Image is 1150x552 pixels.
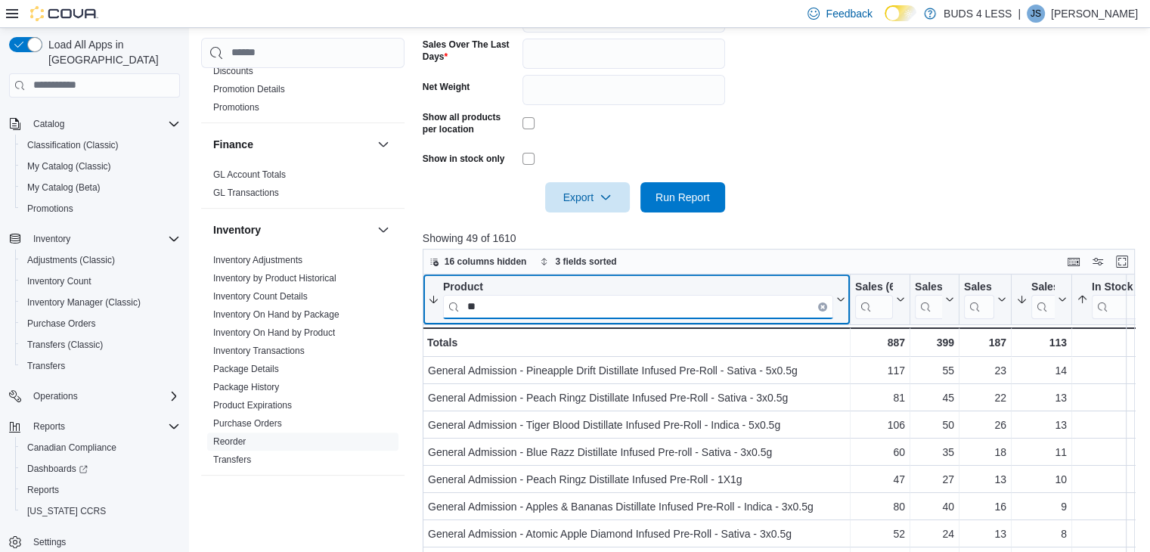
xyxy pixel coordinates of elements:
[915,525,954,543] div: 24
[213,363,279,375] span: Package Details
[915,280,942,294] div: Sales (30 Days)
[21,157,180,175] span: My Catalog (Classic)
[21,357,71,375] a: Transfers
[27,203,73,215] span: Promotions
[27,505,106,517] span: [US_STATE] CCRS
[27,417,71,436] button: Reports
[213,101,259,113] span: Promotions
[428,498,845,516] div: General Admission - Apples & Bananas Distillate Infused Pre-Roll - Indica - 3x0.5g
[21,251,180,269] span: Adjustments (Classic)
[21,336,109,354] a: Transfers (Classic)
[15,334,186,355] button: Transfers (Classic)
[21,272,180,290] span: Inventory Count
[1016,443,1067,461] div: 11
[964,443,1006,461] div: 18
[964,280,994,294] div: Sales (14 Days)
[21,315,102,333] a: Purchase Orders
[21,200,79,218] a: Promotions
[213,382,279,392] a: Package History
[15,437,186,458] button: Canadian Compliance
[27,115,180,133] span: Catalog
[423,39,516,63] label: Sales Over The Last Days
[3,113,186,135] button: Catalog
[27,360,65,372] span: Transfers
[27,532,180,551] span: Settings
[15,198,186,219] button: Promotions
[15,177,186,198] button: My Catalog (Beta)
[15,313,186,334] button: Purchase Orders
[855,333,905,352] div: 887
[213,84,285,95] a: Promotion Details
[21,502,112,520] a: [US_STATE] CCRS
[855,389,905,407] div: 81
[33,390,78,402] span: Operations
[21,136,125,154] a: Classification (Classic)
[818,302,827,311] button: Clear input
[21,439,122,457] a: Canadian Compliance
[213,327,335,339] span: Inventory On Hand by Product
[1031,280,1055,318] div: Sales (7 Days)
[1016,498,1067,516] div: 9
[15,479,186,501] button: Reports
[213,454,251,466] span: Transfers
[27,387,180,405] span: Operations
[1089,253,1107,271] button: Display options
[33,536,66,548] span: Settings
[915,361,954,380] div: 55
[915,389,954,407] div: 45
[21,460,180,478] span: Dashboards
[27,533,72,551] a: Settings
[964,280,1006,318] button: Sales (14 Days)
[213,187,279,199] span: GL Transactions
[213,399,292,411] span: Product Expirations
[201,62,405,122] div: Discounts & Promotions
[213,272,336,284] span: Inventory by Product Historical
[213,137,371,152] button: Finance
[656,190,710,205] span: Run Report
[855,470,905,488] div: 47
[1113,253,1131,271] button: Enter fullscreen
[555,256,616,268] span: 3 fields sorted
[201,251,405,475] div: Inventory
[213,222,261,237] h3: Inventory
[213,454,251,465] a: Transfers
[855,416,905,434] div: 106
[27,275,91,287] span: Inventory Count
[885,21,885,22] span: Dark Mode
[855,280,893,294] div: Sales (60 Days)
[1016,361,1067,380] div: 14
[21,293,147,312] a: Inventory Manager (Classic)
[213,137,253,152] h3: Finance
[27,160,111,172] span: My Catalog (Classic)
[423,81,470,93] label: Net Weight
[964,361,1006,380] div: 23
[964,333,1006,352] div: 187
[1018,5,1021,23] p: |
[3,416,186,437] button: Reports
[21,178,180,197] span: My Catalog (Beta)
[213,222,371,237] button: Inventory
[964,416,1006,434] div: 26
[374,135,392,154] button: Finance
[21,481,65,499] a: Reports
[201,166,405,208] div: Finance
[21,357,180,375] span: Transfers
[964,498,1006,516] div: 16
[374,221,392,239] button: Inventory
[213,364,279,374] a: Package Details
[1051,5,1138,23] p: [PERSON_NAME]
[21,315,180,333] span: Purchase Orders
[33,118,64,130] span: Catalog
[27,181,101,194] span: My Catalog (Beta)
[27,442,116,454] span: Canadian Compliance
[428,470,845,488] div: General Admission - Peach Ringz Distillate Infused Pre-Roll - 1X1g
[21,502,180,520] span: Washington CCRS
[213,345,305,357] span: Inventory Transactions
[545,182,630,212] button: Export
[1016,280,1067,318] button: Sales (7 Days)
[554,182,621,212] span: Export
[1027,5,1045,23] div: Jon Stephan
[428,280,845,318] button: ProductClear input
[213,83,285,95] span: Promotion Details
[915,443,954,461] div: 35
